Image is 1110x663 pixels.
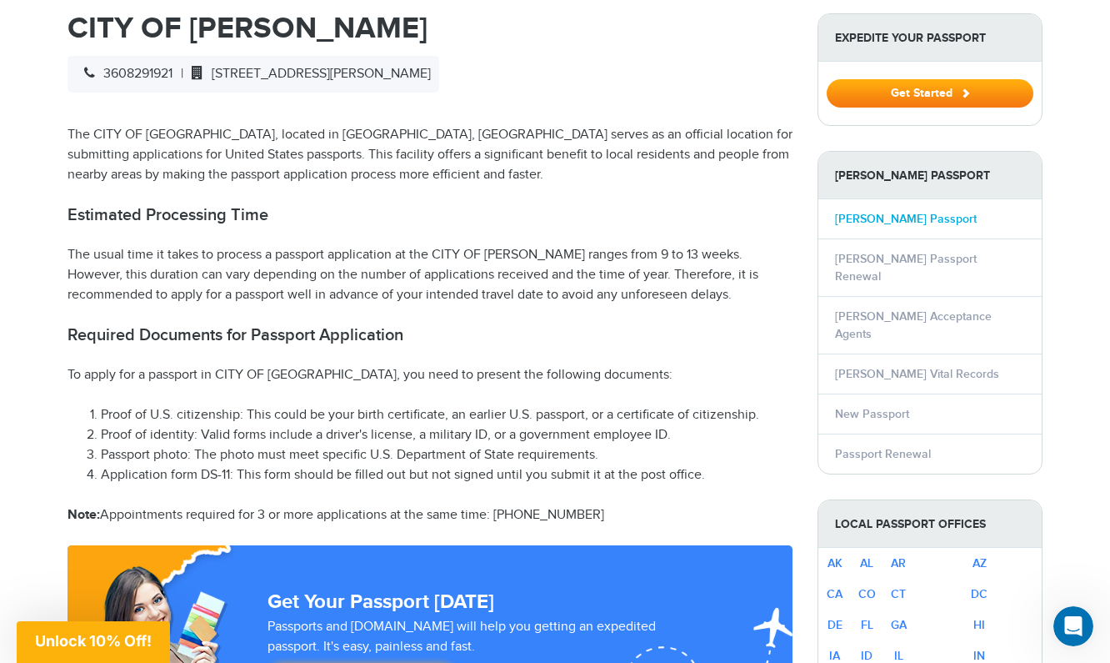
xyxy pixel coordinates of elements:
a: DC [971,587,987,601]
strong: Expedite Your Passport [818,14,1042,62]
p: Appointments required for 3 or more applications at the same time: [PHONE_NUMBER] [67,505,792,525]
p: The usual time it takes to process a passport application at the CITY OF [PERSON_NAME] ranges fro... [67,245,792,305]
a: CT [891,587,906,601]
a: HI [973,618,985,632]
a: CO [858,587,876,601]
a: FL [861,618,873,632]
h2: Required Documents for Passport Application [67,325,792,345]
a: CA [827,587,842,601]
a: IN [973,649,985,663]
a: Get Started [827,86,1033,99]
strong: [PERSON_NAME] Passport [818,152,1042,199]
div: Unlock 10% Off! [17,621,170,663]
a: [PERSON_NAME] Vital Records [835,367,999,381]
div: | [67,56,439,93]
a: AK [827,556,842,570]
li: Proof of U.S. citizenship: This could be your birth certificate, an earlier U.S. passport, or a c... [101,405,792,425]
button: Get Started [827,79,1033,108]
a: AZ [972,556,987,570]
a: Passport Renewal [835,447,931,461]
strong: Local Passport Offices [818,500,1042,548]
a: [PERSON_NAME] Passport [835,212,977,226]
strong: Note: [67,507,100,523]
span: [STREET_ADDRESS][PERSON_NAME] [183,66,431,82]
a: IL [894,649,903,663]
a: AL [860,556,873,570]
li: Proof of identity: Valid forms include a driver's license, a military ID, or a government employe... [101,425,792,445]
a: ID [861,649,872,663]
h1: CITY OF [PERSON_NAME] [67,13,792,43]
a: New Passport [835,407,909,421]
iframe: Intercom live chat [1053,606,1093,646]
li: Passport photo: The photo must meet specific U.S. Department of State requirements. [101,445,792,465]
a: IA [829,649,840,663]
span: Unlock 10% Off! [35,632,152,650]
a: DE [827,618,842,632]
a: [PERSON_NAME] Acceptance Agents [835,309,992,341]
h2: Estimated Processing Time [67,205,792,225]
p: The CITY OF [GEOGRAPHIC_DATA], located in [GEOGRAPHIC_DATA], [GEOGRAPHIC_DATA] serves as an offic... [67,125,792,185]
a: GA [891,618,907,632]
span: 3608291921 [76,66,172,82]
a: AR [891,556,906,570]
strong: Get Your Passport [DATE] [267,590,494,614]
a: [PERSON_NAME] Passport Renewal [835,252,977,284]
li: Application form DS-11: This form should be filled out but not signed until you submit it at the ... [101,465,792,485]
p: To apply for a passport in CITY OF [GEOGRAPHIC_DATA], you need to present the following documents: [67,365,792,385]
